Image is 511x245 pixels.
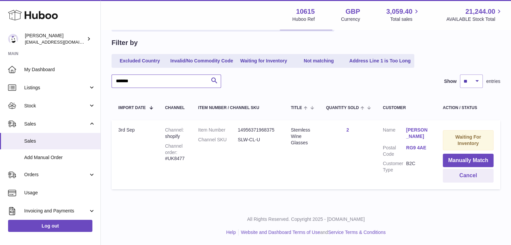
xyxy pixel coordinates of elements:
[291,106,302,110] span: Title
[390,16,420,22] span: Total sales
[383,127,406,141] dt: Name
[168,55,236,66] a: Invalid/No Commodity Code
[165,143,182,155] strong: Channel order
[406,145,429,151] a: RG9 4AE
[24,154,95,161] span: Add Manual Order
[24,121,88,127] span: Sales
[291,127,313,146] div: Stemless Wine Glasses
[24,138,95,144] span: Sales
[8,34,18,44] img: fulfillment@fable.com
[406,160,429,173] dd: B2C
[455,134,481,146] strong: Waiting For Inventory
[326,106,359,110] span: Quantity Sold
[443,154,494,167] button: Manually Match
[112,120,158,189] td: 3rd Sep
[24,171,88,178] span: Orders
[24,190,95,196] span: Usage
[165,143,185,162] div: #UK8477
[443,106,494,110] div: Action / Status
[444,78,457,85] label: Show
[346,127,349,133] a: 2
[118,106,146,110] span: Import date
[386,7,420,22] a: 3,059.40 Total sales
[292,16,315,22] div: Huboo Ref
[238,137,278,143] dd: SLW-CL-U
[165,127,184,133] strong: Channel
[24,66,95,73] span: My Dashboard
[165,127,185,140] div: shopify
[24,208,88,214] span: Invoicing and Payments
[8,220,92,232] a: Log out
[446,16,503,22] span: AVAILABLE Stock Total
[24,85,88,91] span: Listings
[113,55,167,66] a: Excluded Country
[383,106,429,110] div: Customer
[465,7,495,16] span: 21,244.00
[406,127,429,140] a: [PERSON_NAME]
[198,127,238,133] dt: Item Number
[106,216,506,223] p: All Rights Reserved. Copyright 2025 - [DOMAIN_NAME]
[383,145,406,157] dt: Postal Code
[296,7,315,16] strong: 10615
[341,16,360,22] div: Currency
[383,160,406,173] dt: Customer Type
[241,230,320,235] a: Website and Dashboard Terms of Use
[198,106,278,110] div: Item Number / Channel SKU
[25,33,85,45] div: [PERSON_NAME]
[292,55,346,66] a: Not matching
[347,55,413,66] a: Address Line 1 is Too Long
[328,230,386,235] a: Service Terms & Conditions
[443,169,494,183] button: Cancel
[386,7,413,16] span: 3,059.40
[237,55,291,66] a: Waiting for Inventory
[446,7,503,22] a: 21,244.00 AVAILABLE Stock Total
[486,78,500,85] span: entries
[226,230,236,235] a: Help
[345,7,360,16] strong: GBP
[25,39,99,45] span: [EMAIL_ADDRESS][DOMAIN_NAME]
[239,229,386,236] li: and
[198,137,238,143] dt: Channel SKU
[24,103,88,109] span: Stock
[112,38,138,47] h2: Filter by
[238,127,278,133] dd: 14956371968375
[165,106,185,110] div: Channel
